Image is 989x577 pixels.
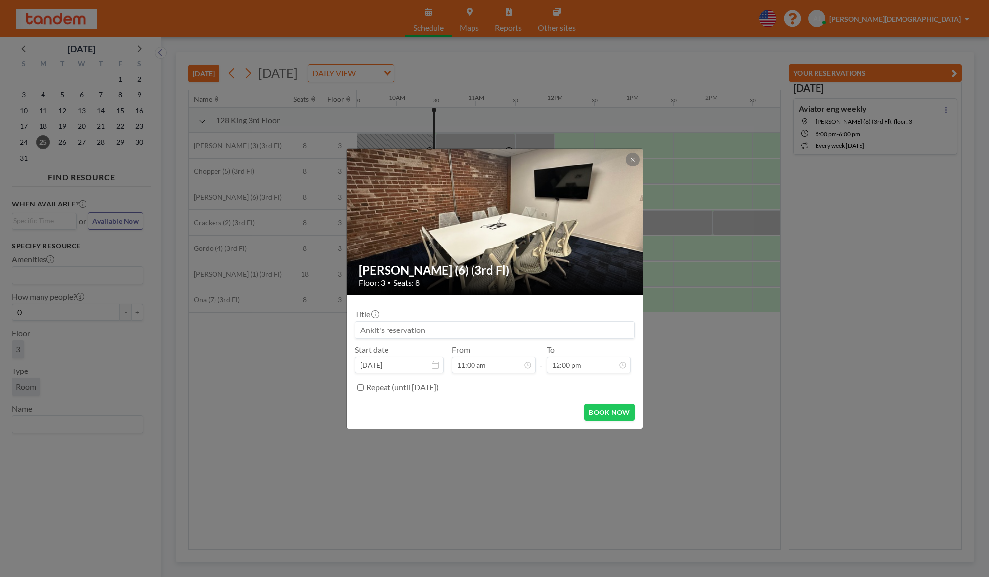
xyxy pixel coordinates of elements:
[452,345,470,355] label: From
[540,348,543,370] span: -
[355,309,378,319] label: Title
[387,279,391,286] span: •
[359,278,385,288] span: Floor: 3
[393,278,420,288] span: Seats: 8
[355,322,634,338] input: Ankit's reservation
[584,404,634,421] button: BOOK NOW
[355,345,388,355] label: Start date
[347,111,644,333] img: 537.jpg
[359,263,632,278] h2: [PERSON_NAME] (6) (3rd Fl)
[366,382,439,392] label: Repeat (until [DATE])
[547,345,555,355] label: To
